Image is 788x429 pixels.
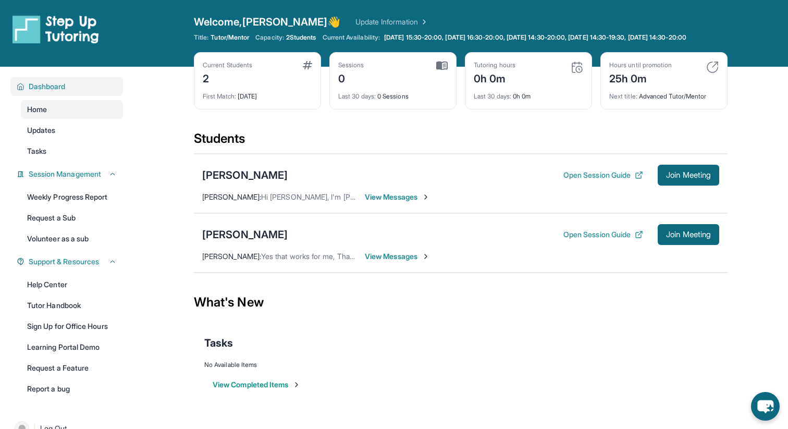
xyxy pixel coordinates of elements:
a: Sign Up for Office Hours [21,317,123,336]
span: Last 30 days : [338,92,376,100]
div: 2 [203,69,252,86]
a: Learning Portal Demo [21,338,123,357]
button: View Completed Items [213,379,301,390]
div: 0h 0m [474,86,583,101]
span: Dashboard [29,81,66,92]
img: Chevron-Right [422,193,430,201]
a: Update Information [355,17,428,27]
a: Request a Feature [21,359,123,377]
a: Tutor Handbook [21,296,123,315]
a: Tasks [21,142,123,161]
span: Tasks [204,336,233,350]
a: Report a bug [21,379,123,398]
span: Next title : [609,92,637,100]
button: Open Session Guide [563,170,643,180]
button: Join Meeting [658,224,719,245]
span: View Messages [365,251,430,262]
a: Updates [21,121,123,140]
div: 0 Sessions [338,86,448,101]
div: Advanced Tutor/Mentor [609,86,719,101]
span: Updates [27,125,56,136]
span: [PERSON_NAME] : [202,252,261,261]
a: Request a Sub [21,209,123,227]
div: Sessions [338,61,364,69]
div: Current Students [203,61,252,69]
span: View Messages [365,192,430,202]
span: Support & Resources [29,256,99,267]
div: [DATE] [203,86,312,101]
button: chat-button [751,392,780,421]
span: Hi [PERSON_NAME], I'm [PERSON_NAME] mom, thanks for reaching out, of course is totally fine with ... [261,192,662,201]
span: Tasks [27,146,46,156]
span: [PERSON_NAME] : [202,192,261,201]
img: Chevron Right [418,17,428,27]
a: [DATE] 15:30-20:00, [DATE] 16:30-20:00, [DATE] 14:30-20:00, [DATE] 14:30-19:30, [DATE] 14:30-20:00 [382,33,688,42]
span: Session Management [29,169,101,179]
span: Last 30 days : [474,92,511,100]
div: [PERSON_NAME] [202,168,288,182]
a: Weekly Progress Report [21,188,123,206]
span: Capacity: [255,33,284,42]
span: Welcome, [PERSON_NAME] 👋 [194,15,341,29]
button: Support & Resources [24,256,117,267]
img: Chevron-Right [422,252,430,261]
img: card [706,61,719,73]
span: First Match : [203,92,236,100]
span: Join Meeting [666,172,711,178]
span: Yes that works for me, Thankyou enjoy your vacation [261,252,436,261]
img: card [303,61,312,69]
span: [DATE] 15:30-20:00, [DATE] 16:30-20:00, [DATE] 14:30-20:00, [DATE] 14:30-19:30, [DATE] 14:30-20:00 [384,33,686,42]
img: card [436,61,448,70]
button: Join Meeting [658,165,719,186]
button: Session Management [24,169,117,179]
span: Home [27,104,47,115]
div: Hours until promotion [609,61,672,69]
span: Join Meeting [666,231,711,238]
div: What's New [194,279,728,325]
div: 0 [338,69,364,86]
button: Dashboard [24,81,117,92]
div: Tutoring hours [474,61,515,69]
img: logo [13,15,99,44]
a: Help Center [21,275,123,294]
span: Current Availability: [323,33,380,42]
div: 25h 0m [609,69,672,86]
span: Tutor/Mentor [211,33,249,42]
span: 2 Students [286,33,316,42]
div: [PERSON_NAME] [202,227,288,242]
div: 0h 0m [474,69,515,86]
div: Students [194,130,728,153]
button: Open Session Guide [563,229,643,240]
span: Title: [194,33,208,42]
div: No Available Items [204,361,717,369]
a: Home [21,100,123,119]
a: Volunteer as a sub [21,229,123,248]
img: card [571,61,583,73]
